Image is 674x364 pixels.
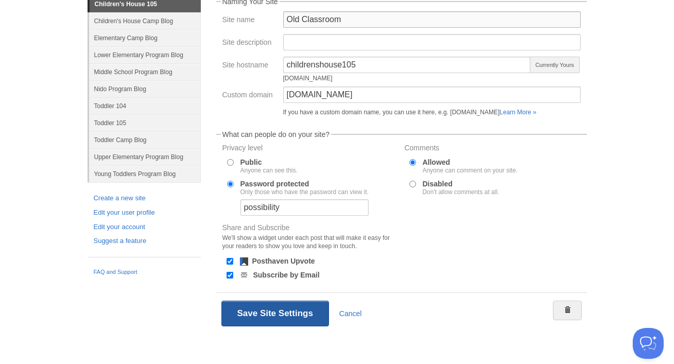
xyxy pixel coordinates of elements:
[222,224,399,253] label: Share and Subscribe
[423,167,518,174] div: Anyone can comment on your site.
[222,61,277,71] label: Site hostname
[222,234,399,250] div: We'll show a widget under each post that will make it easy for your readers to show you love and ...
[89,12,201,29] a: Children's House Camp Blog
[405,144,581,154] label: Comments
[339,309,362,318] a: Cancel
[89,131,201,148] a: Toddler Camp Blog
[253,271,320,279] label: Subscribe by Email
[423,189,499,195] div: Don't allow comments at all.
[240,159,298,174] label: Public
[94,268,195,277] a: FAQ and Support
[633,328,664,359] iframe: Help Scout Beacon - Open
[240,167,298,174] div: Anyone can see this.
[221,301,329,326] button: Save Site Settings
[283,75,531,81] div: [DOMAIN_NAME]
[94,207,195,218] a: Edit your user profile
[94,236,195,247] a: Suggest a feature
[89,29,201,46] a: Elementary Camp Blog
[423,159,518,174] label: Allowed
[89,114,201,131] a: Toddler 105
[222,16,277,26] label: Site name
[89,63,201,80] a: Middle School Program Blog
[221,131,332,138] legend: What can people do on your site?
[240,189,369,195] div: Only those who have the password can view it.
[222,144,399,154] label: Privacy level
[252,257,315,265] label: Posthaven Upvote
[222,91,277,101] label: Custom domain
[94,222,195,233] a: Edit your account
[240,180,369,195] label: Password protected
[89,165,201,182] a: Young Toddlers Program Blog
[89,148,201,165] a: Upper Elementary Program Blog
[89,80,201,97] a: Nido Program Blog
[423,180,499,195] label: Disabled
[94,193,195,204] a: Create a new site
[89,46,201,63] a: Lower Elementary Program Blog
[283,109,581,115] div: If you have a custom domain name, you can use it here, e.g. [DOMAIN_NAME]
[89,97,201,114] a: Toddler 104
[530,57,579,73] span: Currently Yours
[222,39,277,48] label: Site description
[499,109,536,116] a: Learn More »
